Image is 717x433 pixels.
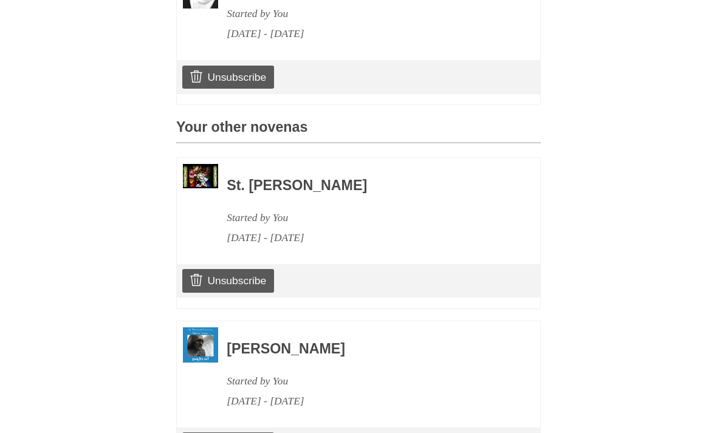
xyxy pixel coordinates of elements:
div: [DATE] - [DATE] [227,24,507,44]
img: Novena image [183,164,218,188]
h3: Your other novenas [176,120,541,143]
img: Novena image [183,327,218,363]
h3: St. [PERSON_NAME] [227,178,507,194]
a: Unsubscribe [182,269,274,292]
div: [DATE] - [DATE] [227,228,507,248]
a: Unsubscribe [182,66,274,89]
div: [DATE] - [DATE] [227,391,507,411]
div: Started by You [227,371,507,391]
div: Started by You [227,4,507,24]
div: Started by You [227,208,507,228]
h3: [PERSON_NAME] [227,341,507,357]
